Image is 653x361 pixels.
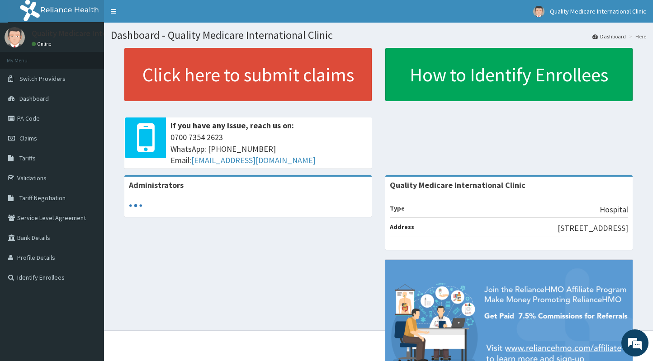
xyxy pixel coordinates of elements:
span: Tariff Negotiation [19,194,66,202]
b: If you have any issue, reach us on: [170,120,294,131]
h1: Dashboard - Quality Medicare International Clinic [111,29,646,41]
b: Type [390,204,405,212]
span: 0700 7354 2623 WhatsApp: [PHONE_NUMBER] Email: [170,131,367,166]
a: How to Identify Enrollees [385,48,633,101]
p: [STREET_ADDRESS] [558,222,628,234]
span: Claims [19,134,37,142]
p: Quality Medicare International Clinic [32,29,160,38]
li: Here [627,33,646,40]
span: Dashboard [19,94,49,103]
a: Online [32,41,53,47]
b: Address [390,223,414,231]
p: Hospital [600,204,628,216]
img: User Image [533,6,544,17]
span: Quality Medicare International Clinic [550,7,646,15]
b: Administrators [129,180,184,190]
span: Tariffs [19,154,36,162]
strong: Quality Medicare International Clinic [390,180,525,190]
a: [EMAIL_ADDRESS][DOMAIN_NAME] [191,155,316,165]
img: User Image [5,27,25,47]
svg: audio-loading [129,199,142,212]
span: Switch Providers [19,75,66,83]
a: Dashboard [592,33,626,40]
a: Click here to submit claims [124,48,372,101]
